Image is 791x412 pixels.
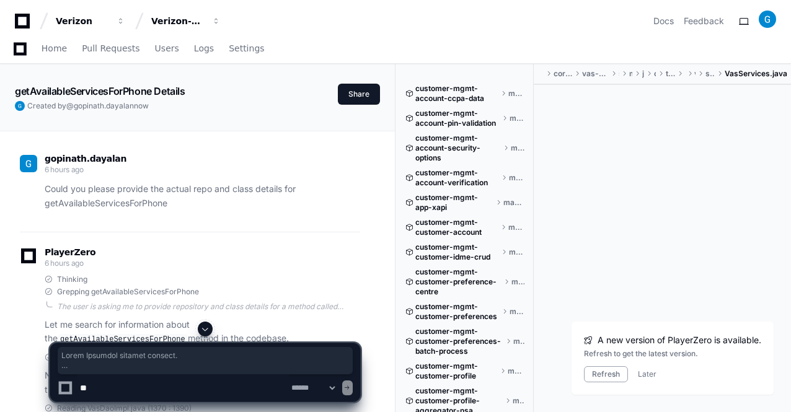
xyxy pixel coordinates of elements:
span: Logs [194,45,214,52]
button: Refresh [584,366,628,382]
span: VasServices.java [725,69,787,79]
span: customer-mgmt-account-pin-validation [415,108,500,128]
span: gopinath.dayalan [74,101,134,110]
span: customer-mgmt-account-security-options [415,133,501,163]
span: customer-mgmt-account-verification [415,168,499,188]
span: com [654,69,656,79]
span: customer-mgmt-customer-idme-crud [415,242,499,262]
img: ACg8ocLgD4B0PbMnFCRezSs6CxZErLn06tF4Svvl2GU3TFAxQEAh9w=s96-c [15,101,25,111]
div: Verizon [56,15,109,27]
div: Refresh to get the latest version. [584,349,761,359]
button: Verizon-Clarify-Customer-Management [146,10,226,32]
span: customer-mgmt-customer-preference-centre [415,267,502,297]
span: java [642,69,644,79]
span: core-services [554,69,572,79]
span: PlayerZero [45,248,95,256]
span: customer-mgmt-customer-preferences [415,302,500,322]
span: main [629,69,632,79]
span: Thinking [57,274,87,284]
div: The user is asking me to provide repository and class details for a method called `getAvailableSe... [57,302,360,312]
p: Let me search for information about the method in the codebase. [45,318,360,346]
a: Logs [194,35,214,63]
span: master [503,198,524,208]
button: Feedback [684,15,724,27]
a: Home [42,35,67,63]
span: master [510,113,524,123]
span: master [508,222,524,232]
span: customer-mgmt-account-ccpa-data [415,84,498,103]
span: master [509,173,524,183]
div: Verizon-Clarify-Customer-Management [151,15,205,27]
span: master [509,247,524,257]
span: master [510,307,524,317]
span: A new version of PlayerZero is available. [598,334,761,346]
span: Settings [229,45,264,52]
a: Settings [229,35,264,63]
span: 6 hours ago [45,165,84,174]
span: services [705,69,715,79]
iframe: Open customer support [751,371,785,405]
span: master [511,277,524,287]
span: now [134,101,149,110]
p: Could you please provide the actual repo and class details for getAvailableServicesForPhone [45,182,360,211]
span: Lorem Ipsumdol sitamet consect. Adipisc Elitseddoe Temp (INC) Utlaboreetdolo ma Aliquaen/Admin Ve... [61,351,349,370]
img: ACg8ocLgD4B0PbMnFCRezSs6CxZErLn06tF4Svvl2GU3TFAxQEAh9w=s96-c [759,11,776,28]
span: Created by [27,101,149,111]
span: tracfone [666,69,675,79]
span: 6 hours ago [45,258,84,268]
span: vas-core-services [582,69,609,79]
button: Verizon [51,10,130,32]
span: customer-mgmt-app-xapi [415,193,493,213]
a: Users [155,35,179,63]
span: Home [42,45,67,52]
button: Later [638,369,656,379]
span: Grepping getAvailableServicesForPhone [57,287,199,297]
span: master [508,89,524,99]
app-text-character-animate: getAvailableServicesForPhone Details [15,85,185,97]
span: @ [66,101,74,110]
span: customer-mgmt-customer-account [415,217,498,237]
span: master [511,143,525,153]
img: ACg8ocLgD4B0PbMnFCRezSs6CxZErLn06tF4Svvl2GU3TFAxQEAh9w=s96-c [20,155,37,172]
span: gopinath.dayalan [45,154,126,164]
button: Share [338,84,380,105]
a: Pull Requests [82,35,139,63]
span: Users [155,45,179,52]
span: Pull Requests [82,45,139,52]
span: src [619,69,619,79]
a: Docs [653,15,674,27]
